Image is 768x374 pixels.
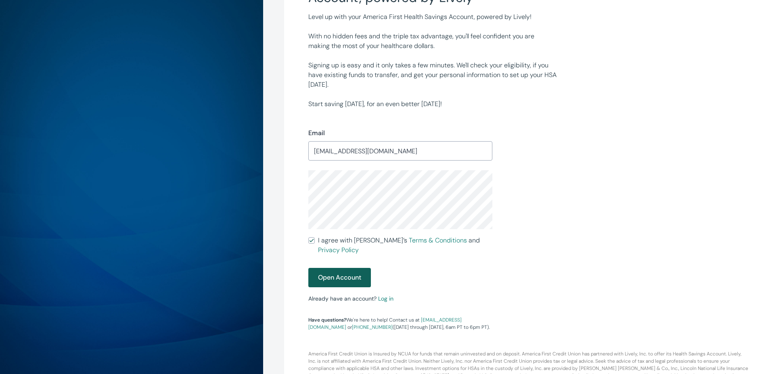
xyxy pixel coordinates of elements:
[308,31,557,51] p: With no hidden fees and the triple tax advantage, you'll feel confident you are making the most o...
[308,99,557,109] p: Start saving [DATE], for an even better [DATE]!
[318,236,492,255] span: I agree with [PERSON_NAME]’s and
[308,316,492,331] p: We're here to help! Contact us at or ([DATE] through [DATE], 6am PT to 6pm PT).
[378,295,393,302] a: Log in
[308,128,325,138] label: Email
[308,61,557,90] p: Signing up is easy and it only takes a few minutes. We'll check your eligibility, if you have exi...
[409,236,467,244] a: Terms & Conditions
[308,295,393,302] small: Already have an account?
[308,317,346,323] strong: Have questions?
[308,12,557,22] p: Level up with your America First Health Savings Account, powered by Lively!
[308,268,371,287] button: Open Account
[352,324,393,330] a: [PHONE_NUMBER]
[318,246,359,254] a: Privacy Policy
